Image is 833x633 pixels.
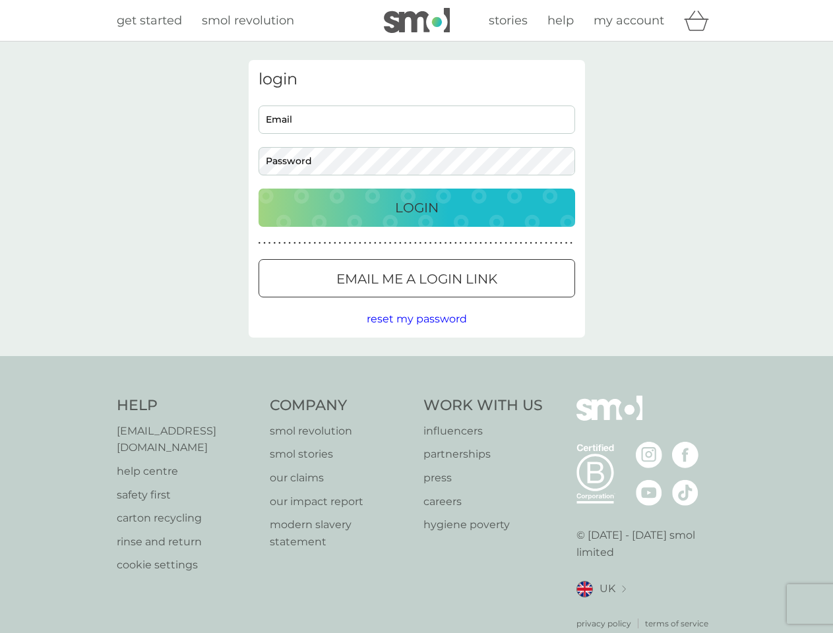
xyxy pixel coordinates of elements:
[117,533,257,551] a: rinse and return
[454,240,457,247] p: ●
[293,240,296,247] p: ●
[684,7,717,34] div: basket
[278,240,281,247] p: ●
[202,13,294,28] span: smol revolution
[309,240,311,247] p: ●
[117,423,257,456] a: [EMAIL_ADDRESS][DOMAIN_NAME]
[434,240,437,247] p: ●
[374,240,377,247] p: ●
[384,240,386,247] p: ●
[270,396,410,416] h4: Company
[547,13,574,28] span: help
[449,240,452,247] p: ●
[117,11,182,30] a: get started
[270,423,410,440] a: smol revolution
[259,189,575,227] button: Login
[270,493,410,510] a: our impact report
[344,240,346,247] p: ●
[423,446,543,463] a: partnerships
[354,240,356,247] p: ●
[349,240,352,247] p: ●
[470,240,472,247] p: ●
[303,240,306,247] p: ●
[594,11,664,30] a: my account
[547,11,574,30] a: help
[384,8,450,33] img: smol
[530,240,532,247] p: ●
[404,240,407,247] p: ●
[268,240,271,247] p: ●
[423,493,543,510] a: careers
[259,70,575,89] h3: login
[259,240,261,247] p: ●
[399,240,402,247] p: ●
[270,446,410,463] a: smol stories
[117,510,257,527] a: carton recycling
[419,240,422,247] p: ●
[545,240,547,247] p: ●
[555,240,557,247] p: ●
[328,240,331,247] p: ●
[394,240,396,247] p: ●
[334,240,336,247] p: ●
[570,240,572,247] p: ●
[500,240,503,247] p: ●
[117,487,257,504] a: safety first
[284,240,286,247] p: ●
[389,240,392,247] p: ●
[600,580,615,597] span: UK
[117,463,257,480] a: help centre
[460,240,462,247] p: ●
[550,240,553,247] p: ●
[288,240,291,247] p: ●
[259,259,575,297] button: Email me a login link
[117,13,182,28] span: get started
[424,240,427,247] p: ●
[263,240,266,247] p: ●
[336,268,497,289] p: Email me a login link
[464,240,467,247] p: ●
[672,479,698,506] img: visit the smol Tiktok page
[576,617,631,630] a: privacy policy
[369,240,371,247] p: ●
[576,581,593,597] img: UK flag
[409,240,412,247] p: ●
[379,240,382,247] p: ●
[489,11,528,30] a: stories
[636,479,662,506] img: visit the smol Youtube page
[270,469,410,487] a: our claims
[423,516,543,533] a: hygiene poverty
[313,240,316,247] p: ●
[540,240,543,247] p: ●
[594,13,664,28] span: my account
[576,527,717,560] p: © [DATE] - [DATE] smol limited
[299,240,301,247] p: ●
[495,240,497,247] p: ●
[622,586,626,593] img: select a new location
[645,617,708,630] a: terms of service
[423,423,543,440] a: influencers
[429,240,432,247] p: ●
[535,240,538,247] p: ●
[367,313,467,325] span: reset my password
[423,469,543,487] a: press
[319,240,321,247] p: ●
[576,396,642,440] img: smol
[565,240,568,247] p: ●
[270,516,410,550] a: modern slavery statement
[445,240,447,247] p: ●
[117,396,257,416] h4: Help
